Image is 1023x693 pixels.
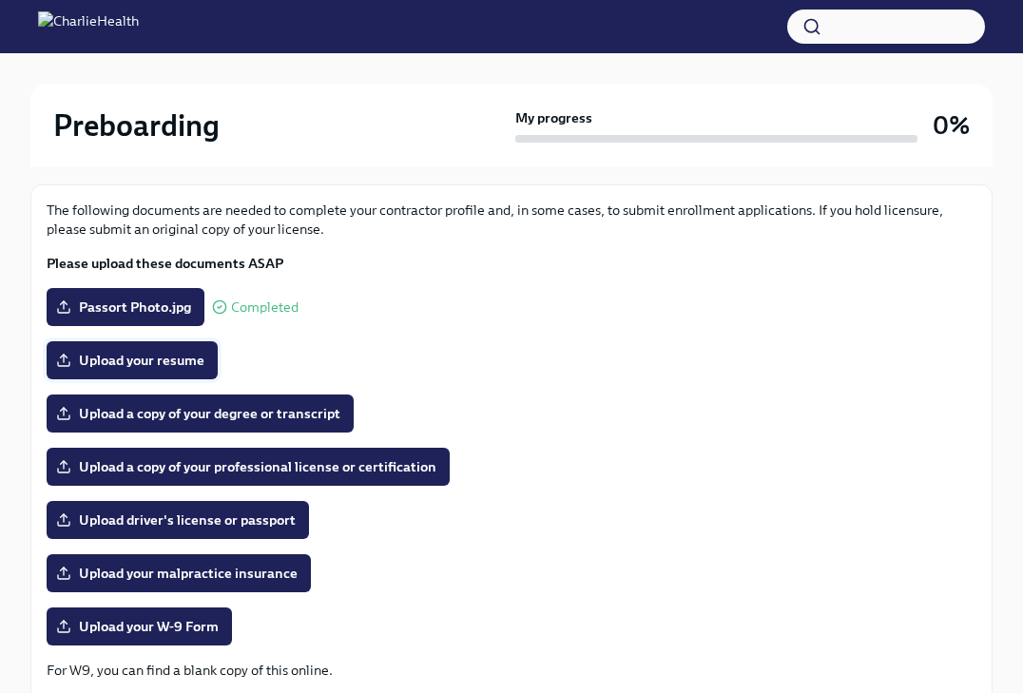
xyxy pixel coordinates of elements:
[47,255,283,272] strong: Please upload these documents ASAP
[47,201,976,239] p: The following documents are needed to complete your contractor profile and, in some cases, to sub...
[47,288,204,326] label: Passort Photo.jpg
[60,510,296,529] span: Upload driver's license or passport
[47,395,354,433] label: Upload a copy of your degree or transcript
[60,457,436,476] span: Upload a copy of your professional license or certification
[60,564,298,583] span: Upload your malpractice insurance
[60,404,340,423] span: Upload a copy of your degree or transcript
[47,341,218,379] label: Upload your resume
[38,11,139,42] img: CharlieHealth
[47,501,309,539] label: Upload driver's license or passport
[60,351,204,370] span: Upload your resume
[60,298,191,317] span: Passort Photo.jpg
[47,554,311,592] label: Upload your malpractice insurance
[60,617,219,636] span: Upload your W-9 Form
[515,108,592,127] strong: My progress
[47,448,450,486] label: Upload a copy of your professional license or certification
[47,661,976,680] p: For W9, you can find a blank copy of this online.
[231,300,299,315] span: Completed
[933,108,970,143] h3: 0%
[47,607,232,645] label: Upload your W-9 Form
[53,106,220,144] h2: Preboarding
